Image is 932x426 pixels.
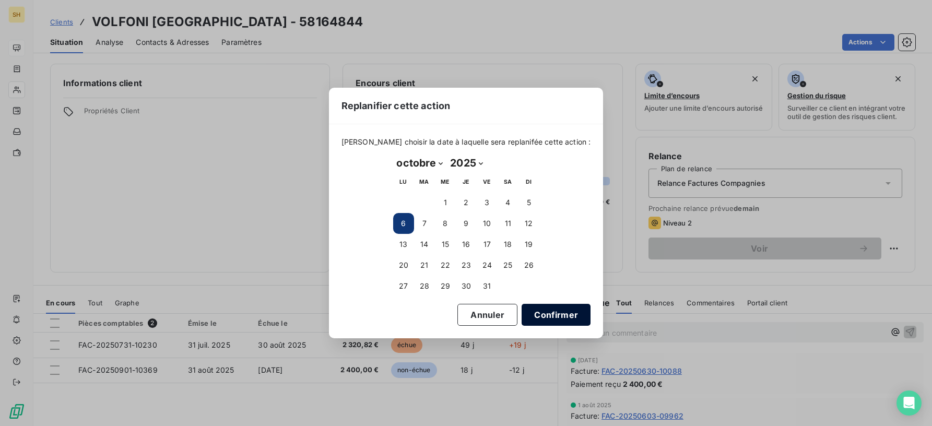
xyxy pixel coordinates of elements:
th: vendredi [477,171,498,192]
button: 3 [477,192,498,213]
button: 27 [393,276,414,297]
button: 12 [518,213,539,234]
button: 26 [518,255,539,276]
th: dimanche [518,171,539,192]
button: Confirmer [522,304,591,326]
button: 24 [477,255,498,276]
th: mardi [414,171,435,192]
button: 17 [477,234,498,255]
button: 22 [435,255,456,276]
button: 21 [414,255,435,276]
button: 30 [456,276,477,297]
button: 25 [498,255,518,276]
button: 28 [414,276,435,297]
button: 31 [477,276,498,297]
button: 15 [435,234,456,255]
th: samedi [498,171,518,192]
th: mercredi [435,171,456,192]
button: 16 [456,234,477,255]
button: 10 [477,213,498,234]
button: 9 [456,213,477,234]
span: [PERSON_NAME] choisir la date à laquelle sera replanifée cette action : [341,137,591,147]
button: 20 [393,255,414,276]
button: 8 [435,213,456,234]
button: 18 [498,234,518,255]
button: 7 [414,213,435,234]
button: 1 [435,192,456,213]
button: 2 [456,192,477,213]
button: 5 [518,192,539,213]
button: Annuler [457,304,517,326]
span: Replanifier cette action [341,99,451,113]
button: 23 [456,255,477,276]
button: 14 [414,234,435,255]
button: 11 [498,213,518,234]
button: 4 [498,192,518,213]
button: 29 [435,276,456,297]
th: jeudi [456,171,477,192]
div: Open Intercom Messenger [896,390,922,416]
button: 6 [393,213,414,234]
th: lundi [393,171,414,192]
button: 13 [393,234,414,255]
button: 19 [518,234,539,255]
